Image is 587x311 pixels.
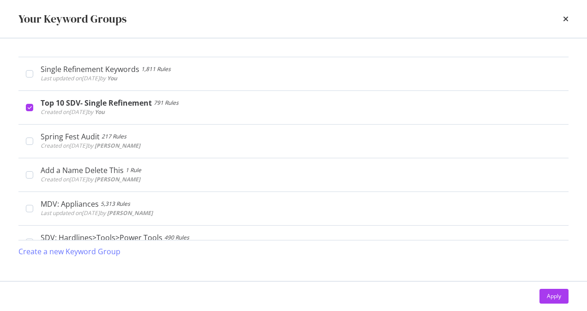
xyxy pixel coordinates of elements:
button: Create a new Keyword Group [18,240,120,263]
div: Create a new Keyword Group [18,246,120,257]
span: Last updated on [DATE] by [41,209,153,217]
span: Created on [DATE] by [41,142,140,150]
div: Apply [547,292,561,300]
div: Spring Fest Audit [41,132,100,141]
span: Created on [DATE] by [41,175,140,183]
span: Last updated on [DATE] by [41,74,117,82]
b: [PERSON_NAME] [107,209,153,217]
div: 490 Rules [164,233,189,242]
b: You [107,74,117,82]
b: [PERSON_NAME] [95,142,140,150]
div: Add a Name Delete This [41,166,124,175]
b: [PERSON_NAME] [95,175,140,183]
div: times [563,11,569,27]
div: 5,313 Rules [101,199,130,209]
div: MDV: Appliances [41,199,99,209]
div: 1,811 Rules [141,65,171,74]
button: Apply [539,289,569,304]
div: Your Keyword Groups [18,11,126,27]
b: You [95,108,105,116]
div: Single Refinement Keywords [41,65,139,74]
div: Top 10 SDV- Single Refinement [41,98,152,108]
div: SDV: Hardlines>Tools>Power Tools [41,233,162,242]
div: 1 Rule [126,166,141,175]
span: Created on [DATE] by [41,108,105,116]
div: 217 Rules [102,132,126,141]
div: 791 Rules [154,98,179,108]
